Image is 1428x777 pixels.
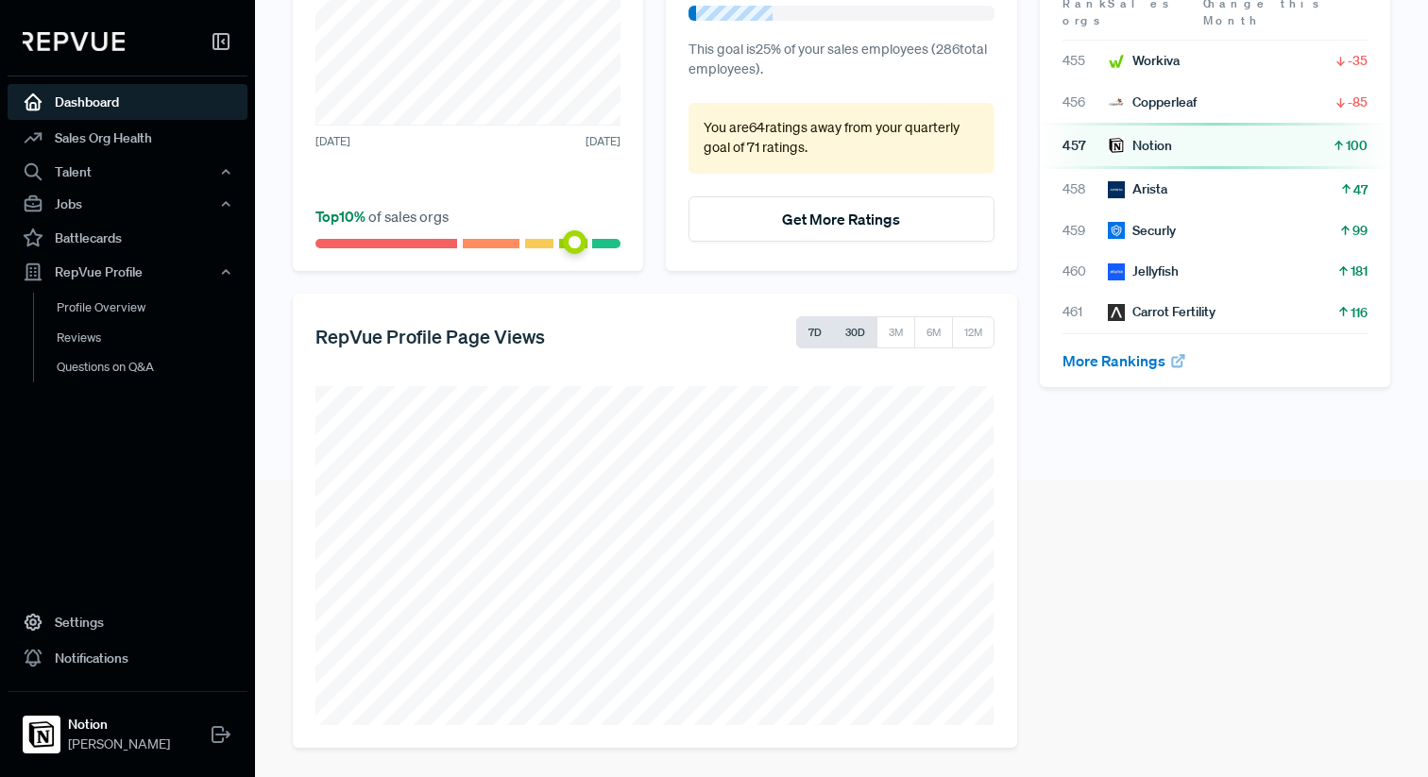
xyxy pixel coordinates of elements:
[688,196,994,242] button: Get More Ratings
[1353,180,1368,199] span: 47
[1062,136,1108,156] span: 457
[833,316,877,348] button: 30D
[8,220,247,256] a: Battlecards
[876,316,915,348] button: 3M
[1108,53,1125,70] img: Workiva
[1346,136,1368,155] span: 100
[315,133,350,150] span: [DATE]
[33,293,273,323] a: Profile Overview
[33,323,273,353] a: Reviews
[1108,179,1167,199] div: Arista
[1062,262,1108,281] span: 460
[315,325,545,347] h5: RepVue Profile Page Views
[8,120,247,156] a: Sales Org Health
[68,715,170,735] strong: Notion
[1108,137,1125,154] img: Notion
[1108,222,1125,239] img: Securly
[8,188,247,220] button: Jobs
[1108,93,1197,112] div: Copperleaf
[8,156,247,188] button: Talent
[1108,262,1179,281] div: Jellyfish
[914,316,953,348] button: 6M
[1108,304,1125,321] img: Carrot Fertility
[1108,221,1176,241] div: Securly
[1062,351,1187,370] a: More Rankings
[23,32,125,51] img: RepVue
[1062,302,1108,322] span: 461
[68,735,170,754] span: [PERSON_NAME]
[688,40,994,80] p: This goal is 25 % of your sales employees ( 286 total employees).
[586,133,620,150] span: [DATE]
[1348,51,1368,70] span: -35
[1062,51,1108,71] span: 455
[1108,263,1125,280] img: Jellyfish
[8,691,247,762] a: NotionNotion[PERSON_NAME]
[33,352,273,382] a: Questions on Q&A
[8,256,247,288] button: RepVue Profile
[315,207,449,226] span: of sales orgs
[1352,221,1368,240] span: 99
[1108,302,1215,322] div: Carrot Fertility
[704,118,978,159] p: You are 64 ratings away from your quarterly goal of 71 ratings .
[1108,136,1172,156] div: Notion
[1062,179,1108,199] span: 458
[8,640,247,676] a: Notifications
[315,207,368,226] span: Top 10 %
[1062,221,1108,241] span: 459
[1108,51,1180,71] div: Workiva
[8,84,247,120] a: Dashboard
[8,604,247,640] a: Settings
[1108,181,1125,198] img: Arista
[26,719,57,750] img: Notion
[1348,93,1368,111] span: -85
[1351,303,1368,322] span: 116
[1062,93,1108,112] span: 456
[796,316,834,348] button: 7D
[1108,93,1125,110] img: Copperleaf
[952,316,994,348] button: 12M
[1351,262,1368,280] span: 181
